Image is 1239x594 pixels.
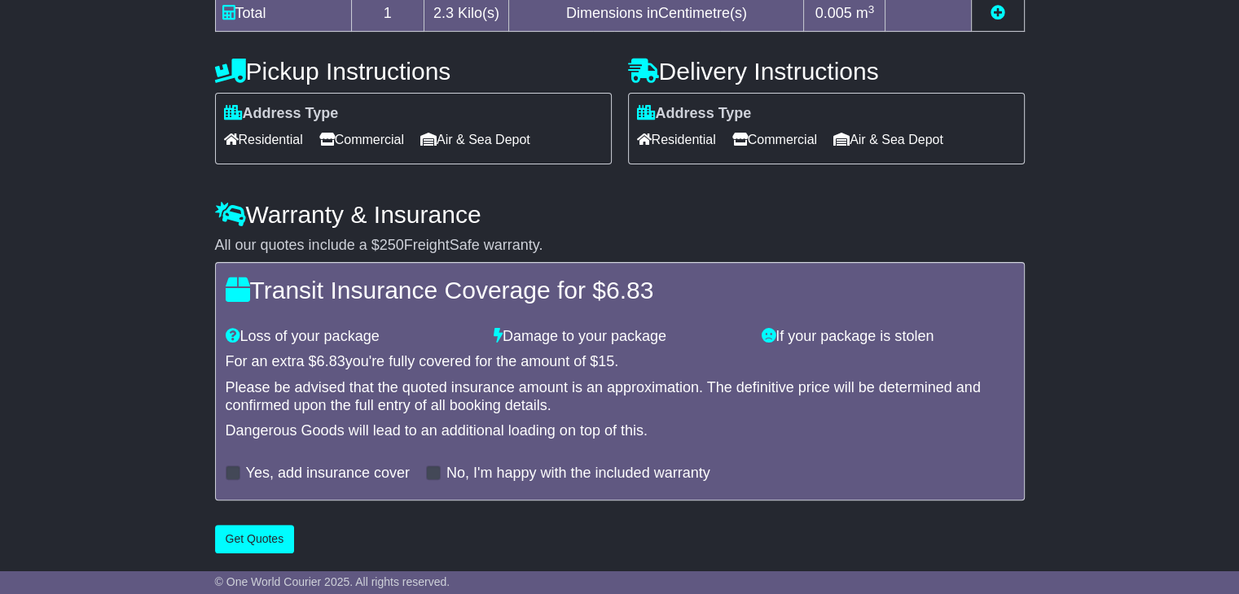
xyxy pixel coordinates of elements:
[856,5,875,21] span: m
[833,127,943,152] span: Air & Sea Depot
[606,277,653,304] span: 6.83
[215,237,1025,255] div: All our quotes include a $ FreightSafe warranty.
[637,105,752,123] label: Address Type
[433,5,454,21] span: 2.3
[215,201,1025,228] h4: Warranty & Insurance
[226,277,1014,304] h4: Transit Insurance Coverage for $
[217,328,485,346] div: Loss of your package
[446,465,710,483] label: No, I'm happy with the included warranty
[485,328,754,346] div: Damage to your package
[754,328,1022,346] div: If your package is stolen
[224,127,303,152] span: Residential
[226,379,1014,414] div: Please be advised that the quoted insurance amount is an approximation. The definitive price will...
[815,5,852,21] span: 0.005
[226,353,1014,371] div: For an extra $ you're fully covered for the amount of $ .
[991,5,1005,21] a: Add new item
[224,105,339,123] label: Address Type
[637,127,716,152] span: Residential
[628,58,1025,85] h4: Delivery Instructions
[317,353,345,369] span: 6.83
[215,525,295,553] button: Get Quotes
[226,422,1014,440] div: Dangerous Goods will lead to an additional loading on top of this.
[215,58,612,85] h4: Pickup Instructions
[380,237,404,253] span: 250
[319,127,404,152] span: Commercial
[598,353,614,369] span: 15
[420,127,530,152] span: Air & Sea Depot
[215,575,450,588] span: © One World Courier 2025. All rights reserved.
[246,465,410,483] label: Yes, add insurance cover
[732,127,817,152] span: Commercial
[868,3,875,15] sup: 3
